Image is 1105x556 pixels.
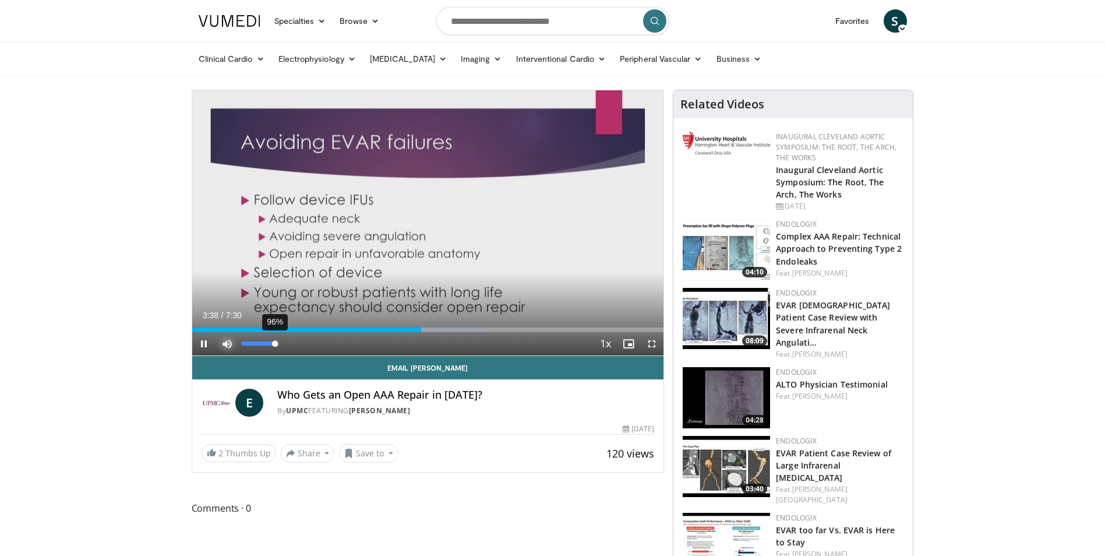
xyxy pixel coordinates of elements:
button: Playback Rate [594,332,617,356]
a: S [884,9,907,33]
div: Progress Bar [192,328,664,332]
div: Volume Level [242,342,275,346]
a: [MEDICAL_DATA] [363,47,454,71]
div: Feat. [776,391,903,402]
div: Feat. [776,484,903,505]
a: [PERSON_NAME] [792,349,848,359]
img: 13d0ebda-a674-44bd-964b-6e4d062923e0.150x105_q85_crop-smart_upscale.jpg [683,367,770,428]
span: / [221,311,224,320]
a: Email [PERSON_NAME] [192,356,664,379]
a: E [235,389,263,417]
button: Save to [339,444,398,463]
a: Endologix [776,513,817,523]
a: EVAR too far Vs. EVAR is Here to Stay [776,525,895,548]
h4: Who Gets an Open AAA Repair in [DATE]? [277,389,654,402]
button: Fullscreen [640,332,663,356]
a: 2 Thumbs Up [202,444,276,462]
div: [DATE] [776,201,903,212]
img: 67c1e0d2-072b-4cbe-8600-616308564143.150x105_q85_crop-smart_upscale.jpg [683,288,770,349]
a: Inaugural Cleveland Aortic Symposium: The Root, The Arch, The Works [776,164,884,200]
a: Endologix [776,219,817,229]
a: Endologix [776,436,817,446]
a: [PERSON_NAME][GEOGRAPHIC_DATA] [776,484,848,505]
span: 7:30 [226,311,242,320]
img: e33325bb-4765-4671-b2dc-122643ae8098.150x105_q85_crop-smart_upscale.jpg [683,436,770,497]
a: EVAR Patient Case Review of Large Infrarenal [MEDICAL_DATA] [776,448,891,483]
a: 04:10 [683,219,770,280]
h4: Related Videos [680,97,764,111]
a: Browse [333,9,386,33]
button: Share [281,444,335,463]
a: Clinical Cardio [192,47,271,71]
a: Complex AAA Repair: Technical Approach to Preventing Type 2 Endoleaks [776,231,902,266]
a: EVAR [DEMOGRAPHIC_DATA] Patient Case Review with Severe Infrarenal Neck Angulati… [776,300,890,347]
a: Endologix [776,367,817,377]
a: Specialties [267,9,333,33]
a: Electrophysiology [271,47,363,71]
img: bda5e529-a0e2-472c-9a03-0f25eb80221d.jpg.150x105_q85_autocrop_double_scale_upscale_version-0.2.jpg [683,132,770,155]
a: Interventional Cardio [509,47,613,71]
a: Endologix [776,288,817,298]
a: Peripheral Vascular [613,47,709,71]
button: Enable picture-in-picture mode [617,332,640,356]
a: Inaugural Cleveland Aortic Symposium: The Root, The Arch, The Works [776,132,896,163]
a: [PERSON_NAME] [349,406,411,416]
div: By FEATURING [277,406,654,416]
img: VuMedi Logo [199,15,260,27]
video-js: Video Player [192,90,664,356]
a: 03:40 [683,436,770,497]
div: Feat. [776,268,903,279]
input: Search topics, interventions [436,7,669,35]
span: 04:28 [742,415,767,425]
img: UPMC [202,389,231,417]
a: 08:09 [683,288,770,349]
span: 3:38 [203,311,218,320]
span: Comments 0 [192,501,665,516]
a: UPMC [286,406,308,416]
span: 08:09 [742,336,767,346]
img: 12ab9fdc-99b8-47b8-93c3-9e9f58d793f2.150x105_q85_crop-smart_upscale.jpg [683,219,770,280]
span: 120 views [606,446,654,460]
a: Favorites [828,9,877,33]
button: Mute [216,332,239,356]
a: [PERSON_NAME] [792,391,848,401]
a: Business [709,47,769,71]
span: 2 [218,448,223,459]
a: Imaging [454,47,509,71]
span: 04:10 [742,267,767,277]
a: 04:28 [683,367,770,428]
button: Pause [192,332,216,356]
a: ALTO Physician Testimonial [776,379,888,390]
div: [DATE] [623,424,654,434]
div: Feat. [776,349,903,360]
a: [PERSON_NAME] [792,268,848,278]
span: 03:40 [742,484,767,494]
